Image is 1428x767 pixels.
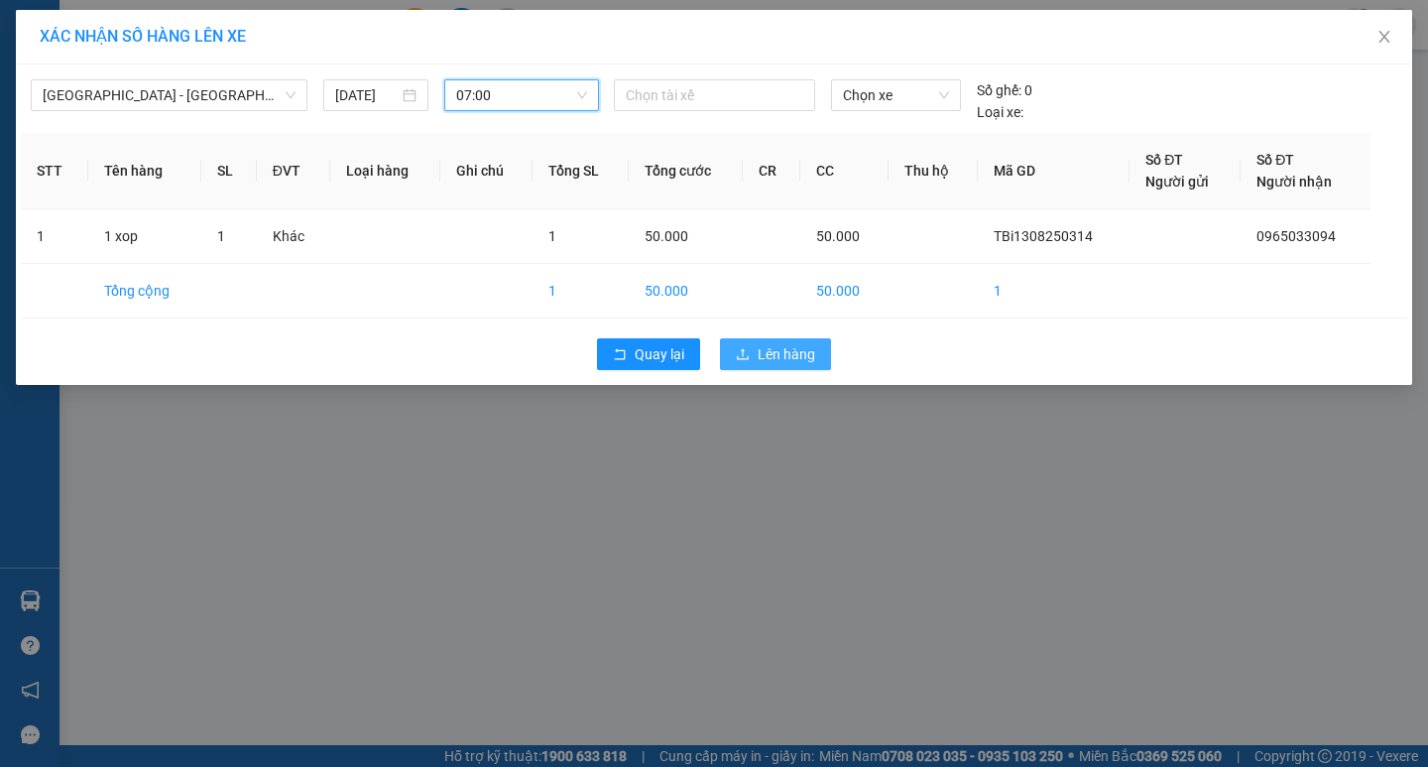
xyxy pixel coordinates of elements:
[736,347,750,363] span: upload
[88,133,201,209] th: Tên hàng
[597,338,700,370] button: rollbackQuay lại
[816,228,860,244] span: 50.000
[88,264,201,319] td: Tổng cộng
[800,264,889,319] td: 50.000
[1256,152,1294,168] span: Số ĐT
[1256,228,1336,244] span: 0965033094
[800,133,889,209] th: CC
[533,264,629,319] td: 1
[257,209,331,264] td: Khác
[645,228,688,244] span: 50.000
[217,228,225,244] span: 1
[977,79,1032,101] div: 0
[889,133,978,209] th: Thu hộ
[116,29,182,44] strong: HOTLINE :
[43,80,296,110] span: Hà Nội - Thái Thụy (45 chỗ)
[61,134,155,151] span: -
[629,133,743,209] th: Tổng cước
[613,347,627,363] span: rollback
[743,133,800,209] th: CR
[843,80,948,110] span: Chọn xe
[978,133,1130,209] th: Mã GD
[456,80,587,110] span: 07:00
[1256,174,1332,190] span: Người nhận
[201,133,257,209] th: SL
[257,133,331,209] th: ĐVT
[330,133,440,209] th: Loại hàng
[977,101,1023,123] span: Loại xe:
[88,209,201,264] td: 1 xop
[1145,174,1209,190] span: Người gửi
[15,80,36,95] span: Gửi
[548,228,556,244] span: 1
[635,343,684,365] span: Quay lại
[58,51,62,67] span: -
[66,134,155,151] span: 0965033094
[1357,10,1412,65] button: Close
[43,11,256,26] strong: CÔNG TY VẬN TẢI ĐỨC TRƯỞNG
[21,133,88,209] th: STT
[977,79,1021,101] span: Số ghế:
[720,338,831,370] button: uploadLên hàng
[440,133,533,209] th: Ghi chú
[335,84,400,106] input: 13/08/2025
[1376,29,1392,45] span: close
[994,228,1093,244] span: TBi1308250314
[58,71,243,124] span: VP [PERSON_NAME] -
[758,343,815,365] span: Lên hàng
[40,27,246,46] span: XÁC NHẬN SỐ HÀNG LÊN XE
[978,264,1130,319] td: 1
[1145,152,1183,168] span: Số ĐT
[629,264,743,319] td: 50.000
[533,133,629,209] th: Tổng SL
[21,209,88,264] td: 1
[58,71,243,124] span: 14 [PERSON_NAME], [PERSON_NAME]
